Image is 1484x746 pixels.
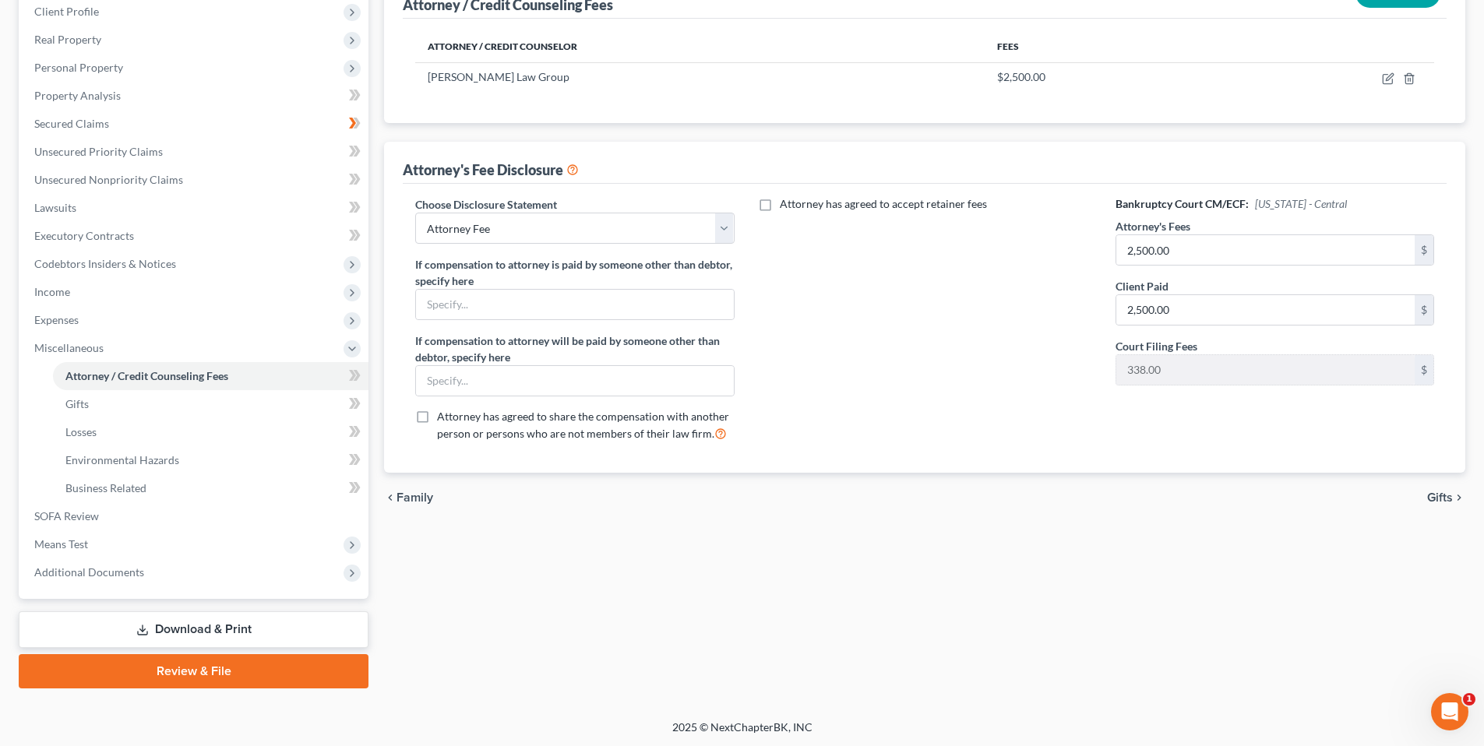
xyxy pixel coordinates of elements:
[65,369,228,382] span: Attorney / Credit Counseling Fees
[22,82,368,110] a: Property Analysis
[53,390,368,418] a: Gifts
[22,110,368,138] a: Secured Claims
[428,70,569,83] span: [PERSON_NAME] Law Group
[997,40,1019,52] span: Fees
[1116,295,1415,325] input: 0.00
[22,138,368,166] a: Unsecured Priority Claims
[34,89,121,102] span: Property Analysis
[34,145,163,158] span: Unsecured Priority Claims
[1427,491,1465,504] button: Gifts chevron_right
[34,173,183,186] span: Unsecured Nonpriority Claims
[53,418,368,446] a: Losses
[1116,338,1197,354] label: Court Filing Fees
[65,453,179,466] span: Environmental Hazards
[1116,355,1415,385] input: 0.00
[1255,197,1347,210] span: [US_STATE] - Central
[19,654,368,688] a: Review & File
[1415,355,1433,385] div: $
[22,222,368,250] a: Executory Contracts
[65,481,146,494] span: Business Related
[1431,693,1468,730] iframe: Intercom live chat
[1415,295,1433,325] div: $
[1453,491,1465,504] i: chevron_right
[34,257,176,270] span: Codebtors Insiders & Notices
[34,285,70,298] span: Income
[1463,693,1475,706] span: 1
[65,397,89,410] span: Gifts
[34,341,104,354] span: Miscellaneous
[34,229,134,242] span: Executory Contracts
[34,313,79,326] span: Expenses
[384,491,433,504] button: chevron_left Family
[22,166,368,194] a: Unsecured Nonpriority Claims
[34,61,123,74] span: Personal Property
[384,491,397,504] i: chevron_left
[34,509,99,523] span: SOFA Review
[34,565,144,579] span: Additional Documents
[34,33,101,46] span: Real Property
[415,333,734,365] label: If compensation to attorney will be paid by someone other than debtor, specify here
[1116,218,1190,234] label: Attorney's Fees
[34,5,99,18] span: Client Profile
[428,40,577,52] span: Attorney / Credit Counselor
[53,474,368,502] a: Business Related
[53,446,368,474] a: Environmental Hazards
[19,611,368,648] a: Download & Print
[403,160,579,179] div: Attorney's Fee Disclosure
[416,366,733,396] input: Specify...
[415,256,734,289] label: If compensation to attorney is paid by someone other than debtor, specify here
[997,70,1045,83] span: $2,500.00
[22,502,368,530] a: SOFA Review
[53,362,368,390] a: Attorney / Credit Counseling Fees
[1427,491,1453,504] span: Gifts
[780,197,987,210] span: Attorney has agreed to accept retainer fees
[397,491,433,504] span: Family
[1116,235,1415,265] input: 0.00
[416,290,733,319] input: Specify...
[437,410,729,440] span: Attorney has agreed to share the compensation with another person or persons who are not members ...
[1116,196,1434,212] h6: Bankruptcy Court CM/ECF:
[34,537,88,551] span: Means Test
[34,201,76,214] span: Lawsuits
[22,194,368,222] a: Lawsuits
[34,117,109,130] span: Secured Claims
[1116,278,1169,294] label: Client Paid
[65,425,97,438] span: Losses
[1415,235,1433,265] div: $
[415,196,557,213] label: Choose Disclosure Statement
